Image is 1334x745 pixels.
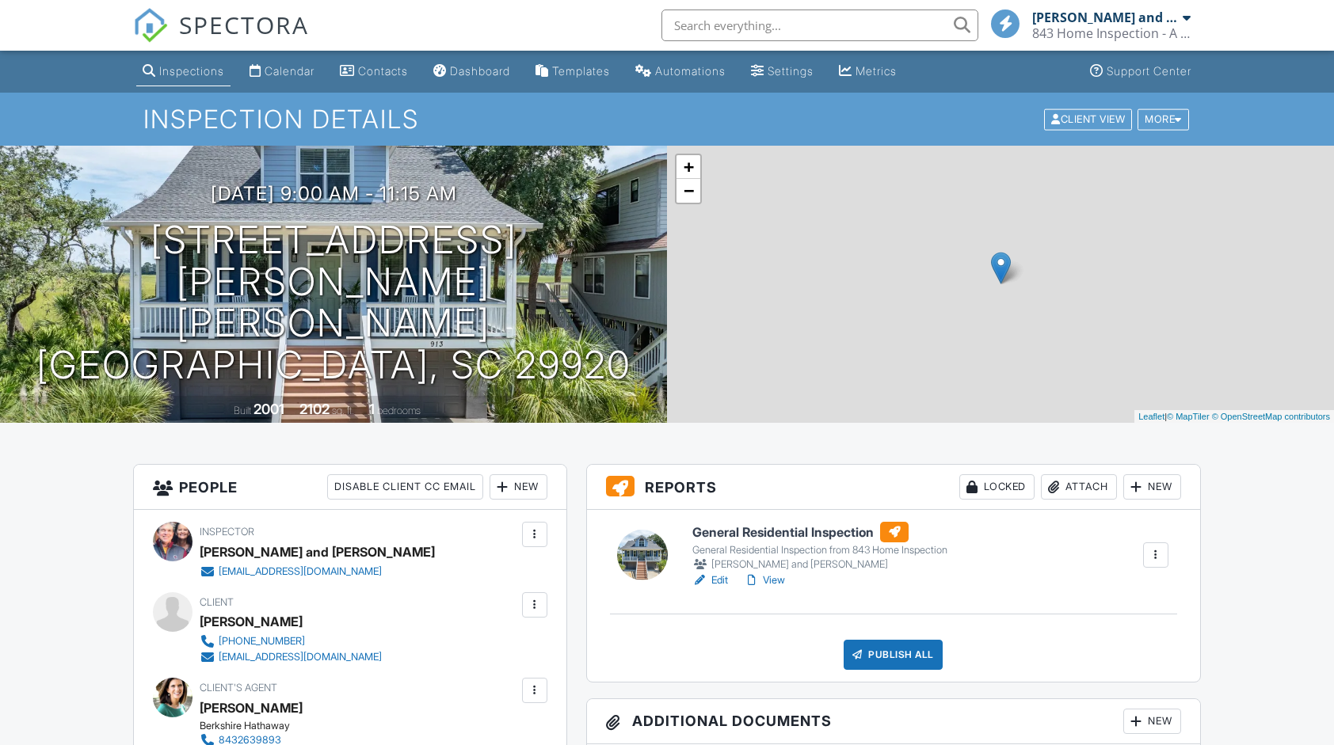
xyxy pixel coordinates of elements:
div: Automations [655,64,726,78]
div: Berkshire Hathaway [200,720,473,732]
img: The Best Home Inspection Software - Spectora [133,8,168,43]
div: Templates [552,64,610,78]
a: [EMAIL_ADDRESS][DOMAIN_NAME] [200,564,422,580]
div: [PHONE_NUMBER] [219,635,305,648]
div: New [1123,474,1181,500]
a: View [744,572,785,588]
a: Settings [745,57,820,86]
a: Dashboard [427,57,516,86]
a: Client View [1042,112,1136,124]
h3: Reports [587,465,1200,510]
div: Inspections [159,64,224,78]
div: 2001 [253,401,284,417]
div: [PERSON_NAME] and [PERSON_NAME] [692,557,947,572]
a: Leaflet [1138,412,1164,421]
h1: [STREET_ADDRESS][PERSON_NAME] [PERSON_NAME][GEOGRAPHIC_DATA], SC 29920 [25,219,642,386]
h3: Additional Documents [587,699,1200,744]
div: New [490,474,547,500]
h3: [DATE] 9:00 am - 11:15 am [211,183,457,204]
span: SPECTORA [179,8,309,41]
div: General Residential Inspection from 843 Home Inspection [692,544,947,557]
a: Inspections [136,57,231,86]
a: Calendar [243,57,321,86]
div: [EMAIL_ADDRESS][DOMAIN_NAME] [219,565,382,578]
div: [PERSON_NAME] and [PERSON_NAME] [200,540,435,564]
span: sq. ft. [332,405,354,416]
span: Built [234,405,251,416]
a: Contacts [333,57,414,86]
div: Settings [768,64,814,78]
div: Calendar [265,64,314,78]
a: [PERSON_NAME] [200,696,303,720]
div: Support Center [1107,64,1191,78]
a: Support Center [1084,57,1198,86]
a: Metrics [833,57,903,86]
span: Client [200,596,234,608]
div: 2102 [299,401,330,417]
div: [PERSON_NAME] [200,610,303,633]
div: Contacts [358,64,408,78]
a: Templates [529,57,616,86]
a: [PHONE_NUMBER] [200,633,382,649]
div: 1 [369,401,375,417]
h1: Inspection Details [143,105,1191,133]
input: Search everything... [661,10,978,41]
div: More [1138,108,1189,130]
h6: General Residential Inspection [692,522,947,542]
h3: People [134,465,566,510]
div: Metrics [856,64,897,78]
a: General Residential Inspection General Residential Inspection from 843 Home Inspection [PERSON_NA... [692,522,947,572]
a: Zoom in [677,155,700,179]
div: [PERSON_NAME] and [PERSON_NAME] [1032,10,1179,25]
a: [EMAIL_ADDRESS][DOMAIN_NAME] [200,649,382,665]
div: Disable Client CC Email [327,474,483,500]
a: SPECTORA [133,21,309,55]
div: Client View [1044,108,1132,130]
div: New [1123,709,1181,734]
div: Attach [1041,474,1117,500]
div: Locked [959,474,1035,500]
a: © OpenStreetMap contributors [1212,412,1330,421]
span: Client's Agent [200,682,277,694]
span: bedrooms [377,405,421,416]
div: Publish All [844,640,943,670]
span: Inspector [200,526,254,538]
div: | [1134,410,1334,424]
a: Zoom out [677,179,700,203]
a: Edit [692,572,728,588]
div: [EMAIL_ADDRESS][DOMAIN_NAME] [219,651,382,663]
a: Automations (Basic) [629,57,732,86]
a: © MapTiler [1167,412,1210,421]
div: 843 Home Inspection - A division of Diakon Services Group Incorporated [1032,25,1191,41]
div: Dashboard [450,64,510,78]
